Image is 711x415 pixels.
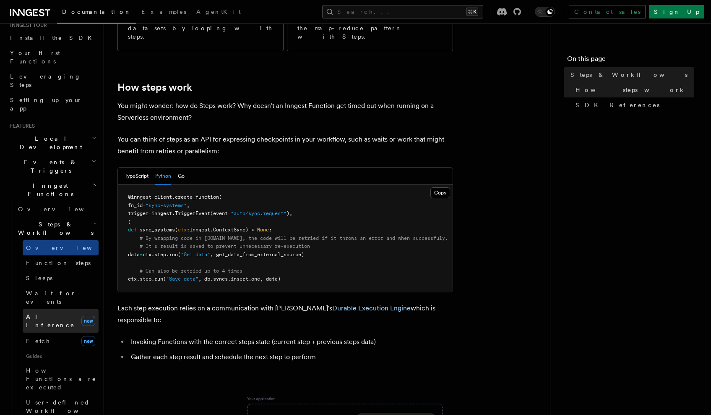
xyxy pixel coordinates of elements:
[26,367,96,391] span: How Functions are executed
[151,210,175,216] span: inngest.
[26,313,75,328] span: AI Inference
[128,16,273,41] p: Iterate over large datasets by looping with steps.
[572,97,694,113] a: SDK References
[140,243,310,249] span: # It's result is saved to prevent unnecessary re-execution
[128,227,137,233] span: def
[10,97,82,112] span: Setting up your app
[23,309,99,333] a: AI Inferencenew
[140,227,175,233] span: sync_systems
[151,252,154,257] span: .
[466,8,478,16] kbd: ⌘K
[128,219,131,225] span: )
[7,30,99,45] a: Install the SDK
[18,206,104,213] span: Overview
[7,158,91,175] span: Events & Triggers
[26,290,76,305] span: Wait for events
[7,181,91,198] span: Inngest Functions
[26,244,112,251] span: Overview
[146,202,187,208] span: "sync-systems"
[576,86,686,94] span: How steps work
[128,252,140,257] span: data
[7,92,99,116] a: Setting up your app
[181,252,210,257] span: "Get data"
[178,252,181,257] span: (
[15,202,99,217] a: Overview
[332,304,411,312] a: Durable Execution Engine
[117,302,453,326] p: Each step execution relies on a communication with [PERSON_NAME]'s which is responsible to:
[140,276,151,282] span: step
[57,3,136,24] a: Documentation
[166,252,169,257] span: .
[7,178,99,202] button: Inngest Functions
[143,202,146,208] span: =
[128,194,172,200] span: @inngest_client
[81,336,95,346] span: new
[23,333,99,349] a: Fetchnew
[286,210,292,216] span: ),
[210,227,213,233] span: .
[7,131,99,155] button: Local Development
[213,227,248,233] span: ContextSync)
[576,101,659,109] span: SDK References
[163,276,166,282] span: (
[248,227,254,233] span: ->
[148,210,151,216] span: =
[128,210,148,216] span: trigger
[569,5,646,18] a: Contact sales
[23,255,99,271] a: Function steps
[62,8,131,15] span: Documentation
[10,34,97,41] span: Install the SDK
[430,187,450,198] button: Copy
[166,276,198,282] span: "Save data"
[649,5,704,18] a: Sign Up
[178,227,187,233] span: ctx
[297,16,443,41] p: Discover how to apply the map-reduce pattern with Steps.
[175,194,219,200] span: create_function
[154,252,166,257] span: step
[128,351,453,363] li: Gather each step result and schedule the next step to perform
[7,22,47,29] span: Inngest tour
[117,100,453,123] p: You might wonder: how do Steps work? Why doesn't an Inngest Function get timed out when running o...
[257,227,269,233] span: None
[136,3,191,23] a: Examples
[154,276,163,282] span: run
[7,45,99,69] a: Your first Functions
[151,276,154,282] span: .
[178,168,185,185] button: Go
[26,338,50,344] span: Fetch
[23,363,99,395] a: How Functions are executed
[169,252,178,257] span: run
[231,210,286,216] span: "auto/sync.request"
[269,227,272,233] span: :
[198,276,281,282] span: , db.syncs.insert_one, data)
[196,8,241,15] span: AgentKit
[570,71,688,79] span: Steps & Workflows
[210,252,304,257] span: , get_data_from_external_source)
[117,134,453,157] p: You can think of steps as an API for expressing checkpoints in your workflow, such as waits or wo...
[572,82,694,97] a: How steps work
[23,349,99,363] span: Guides
[26,260,91,266] span: Function steps
[7,123,35,129] span: Features
[187,227,190,233] span: :
[155,168,171,185] button: Python
[15,220,94,237] span: Steps & Workflows
[228,210,231,216] span: =
[322,5,483,18] button: Search...⌘K
[26,399,102,414] span: User-defined Workflows
[23,286,99,309] a: Wait for events
[140,268,242,274] span: # Can also be retried up to 4 times
[187,202,190,208] span: ,
[7,134,91,151] span: Local Development
[128,336,453,348] li: Invoking Functions with the correct steps state (current step + previous steps data)
[26,275,52,281] span: Sleeps
[175,210,210,216] span: TriggerEvent
[175,227,178,233] span: (
[10,73,81,88] span: Leveraging Steps
[143,252,151,257] span: ctx
[137,276,140,282] span: .
[7,155,99,178] button: Events & Triggers
[15,217,99,240] button: Steps & Workflows
[10,50,60,65] span: Your first Functions
[567,54,694,67] h4: On this page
